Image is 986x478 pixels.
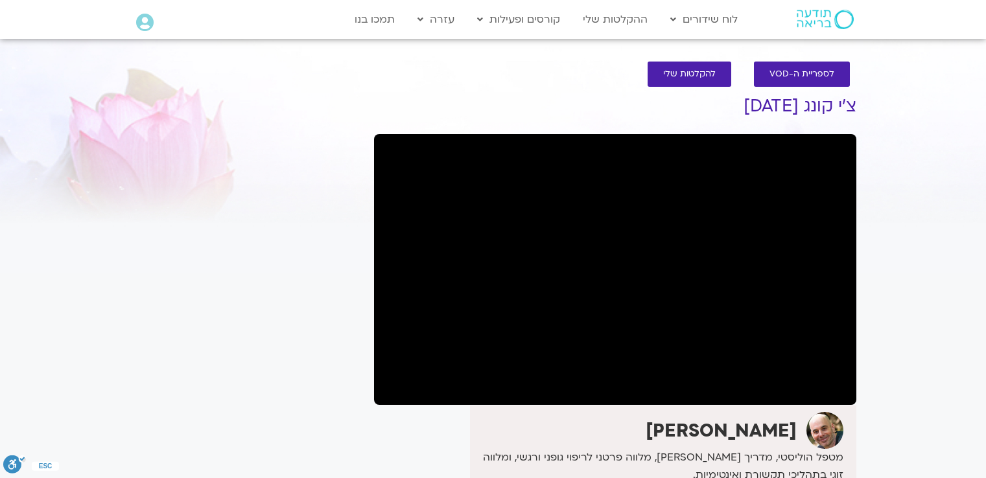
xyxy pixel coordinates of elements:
[663,69,716,79] span: להקלטות שלי
[374,97,856,116] h1: צ’י קונג [DATE]
[471,7,567,32] a: קורסים ופעילות
[648,62,731,87] a: להקלטות שלי
[411,7,461,32] a: עזרה
[348,7,401,32] a: תמכו בנו
[646,418,797,443] strong: [PERSON_NAME]
[806,412,843,449] img: אריאל מירוז
[769,69,834,79] span: לספריית ה-VOD
[754,62,850,87] a: לספריית ה-VOD
[664,7,744,32] a: לוח שידורים
[576,7,654,32] a: ההקלטות שלי
[797,10,854,29] img: תודעה בריאה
